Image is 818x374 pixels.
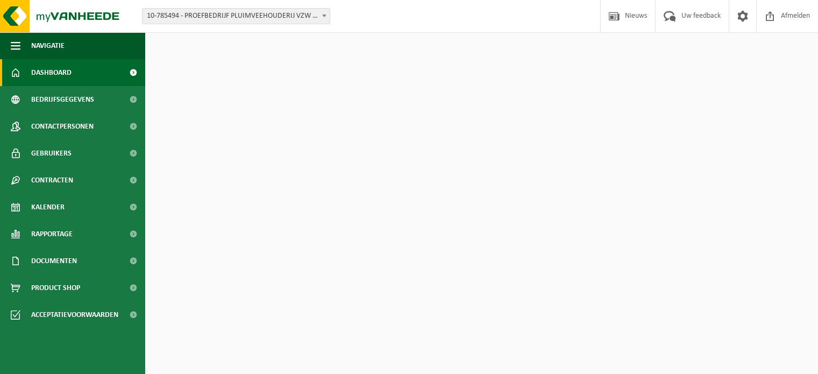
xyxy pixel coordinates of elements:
span: Navigatie [31,32,65,59]
span: Contracten [31,167,73,194]
span: Kalender [31,194,65,221]
span: Documenten [31,248,77,274]
span: Acceptatievoorwaarden [31,301,118,328]
span: Bedrijfsgegevens [31,86,94,113]
span: Contactpersonen [31,113,94,140]
span: Rapportage [31,221,73,248]
span: Gebruikers [31,140,72,167]
span: 10-785494 - PROEFBEDRIJF PLUIMVEEHOUDERIJ VZW - GEEL [142,8,330,24]
span: Dashboard [31,59,72,86]
span: Product Shop [31,274,80,301]
span: 10-785494 - PROEFBEDRIJF PLUIMVEEHOUDERIJ VZW - GEEL [143,9,330,24]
